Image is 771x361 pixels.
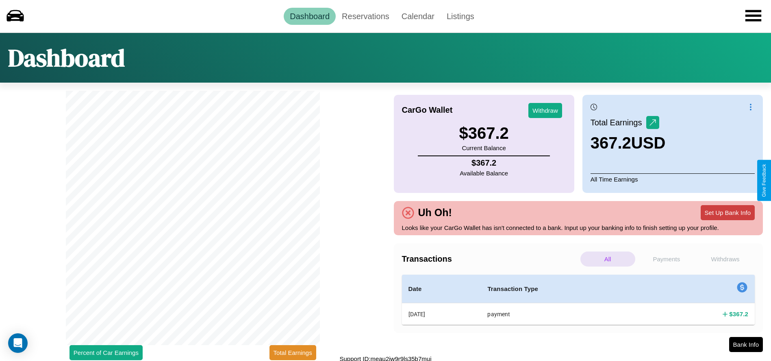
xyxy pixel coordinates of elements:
p: All [580,252,635,267]
th: [DATE] [402,303,481,325]
button: Bank Info [729,337,763,352]
p: Total Earnings [591,115,646,130]
a: Listings [441,8,480,25]
button: Total Earnings [269,345,316,360]
a: Dashboard [284,8,336,25]
p: Looks like your CarGo Wallet has isn't connected to a bank. Input up your banking info to finish ... [402,222,755,233]
p: Available Balance [460,168,508,179]
p: Current Balance [459,142,508,153]
p: Payments [639,252,694,267]
h1: Dashboard [8,41,125,74]
h4: Date [408,284,475,294]
table: simple table [402,275,755,325]
th: payment [481,303,649,325]
h4: $ 367.2 [729,310,748,318]
button: Percent of Car Earnings [69,345,143,360]
p: All Time Earnings [591,173,755,185]
div: Open Intercom Messenger [8,333,28,353]
h4: Transactions [402,254,578,264]
button: Set Up Bank Info [701,205,755,220]
h3: $ 367.2 [459,124,508,142]
h4: Transaction Type [487,284,642,294]
h4: $ 367.2 [460,158,508,168]
h4: Uh Oh! [414,207,456,219]
p: Withdraws [698,252,753,267]
a: Calendar [395,8,441,25]
div: Give Feedback [761,164,767,197]
h3: 367.2 USD [591,134,666,152]
a: Reservations [336,8,395,25]
button: Withdraw [528,103,562,118]
h4: CarGo Wallet [402,105,453,115]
